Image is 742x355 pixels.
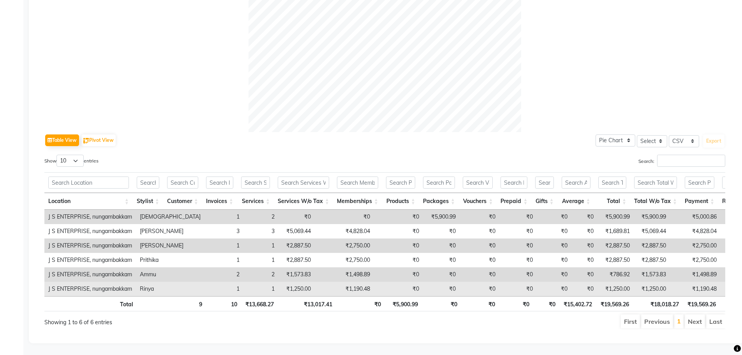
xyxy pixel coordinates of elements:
td: ₹2,887.50 [597,238,634,253]
td: ₹4,828.04 [315,224,374,238]
label: Show entries [44,155,99,167]
td: 1 [204,253,243,267]
button: Pivot View [81,134,116,146]
td: ₹1,573.83 [278,267,315,282]
td: J S ENTERPRISE, nungambakkam [44,238,136,253]
td: ₹0 [460,282,499,296]
td: ₹0 [460,224,499,238]
td: ₹2,887.50 [634,238,670,253]
td: ₹1,190.48 [315,282,374,296]
td: ₹0 [499,210,537,224]
td: ₹0 [423,224,460,238]
td: 1 [204,238,243,253]
td: ₹0 [423,267,460,282]
th: ₹0 [336,296,385,311]
td: 1 [204,282,243,296]
td: ₹2,887.50 [278,253,315,267]
td: ₹0 [499,224,537,238]
th: Average: activate to sort column ascending [558,193,594,210]
a: 1 [677,317,681,325]
td: ₹1,498.89 [315,267,374,282]
td: ₹1,573.83 [634,267,670,282]
td: Ammu [136,267,204,282]
td: J S ENTERPRISE, nungambakkam [44,282,136,296]
td: ₹0 [423,282,460,296]
td: ₹5,900.99 [597,210,634,224]
td: ₹0 [460,267,499,282]
input: Search Stylist [137,177,159,189]
th: Total: activate to sort column ascending [594,193,630,210]
input: Search: [657,155,725,167]
td: ₹1,498.89 [670,267,721,282]
td: ₹0 [499,253,537,267]
th: 10 [206,296,241,311]
td: ₹0 [537,210,571,224]
div: Showing 1 to 6 of 6 entries [44,314,321,327]
td: ₹0 [571,282,597,296]
td: ₹1,250.00 [634,282,670,296]
td: ₹0 [537,238,571,253]
td: ₹0 [374,267,423,282]
td: ₹4,828.04 [670,224,721,238]
input: Search Payment [685,177,714,189]
th: ₹13,017.41 [278,296,336,311]
th: Vouchers: activate to sort column ascending [459,193,497,210]
td: 1 [243,238,278,253]
th: ₹0 [499,296,533,311]
th: Customer: activate to sort column ascending [163,193,202,210]
td: ₹0 [423,253,460,267]
th: ₹18,018.27 [633,296,683,311]
td: ₹0 [499,238,537,253]
td: [PERSON_NAME] [136,224,204,238]
td: 1 [243,253,278,267]
td: ₹5,900.99 [423,210,460,224]
th: ₹0 [422,296,461,311]
input: Search Vouchers [463,177,493,189]
input: Search Location [48,177,129,189]
td: ₹0 [460,238,499,253]
td: [DEMOGRAPHIC_DATA] [136,210,204,224]
td: ₹2,750.00 [315,253,374,267]
td: ₹2,887.50 [597,253,634,267]
td: ₹0 [537,224,571,238]
input: Search Packages [423,177,455,189]
td: ₹0 [571,253,597,267]
td: J S ENTERPRISE, nungambakkam [44,253,136,267]
td: ₹0 [571,224,597,238]
th: Payment: activate to sort column ascending [681,193,718,210]
td: ₹0 [499,282,537,296]
input: Search Gifts [535,177,553,189]
th: Services: activate to sort column ascending [237,193,274,210]
td: ₹0 [374,238,423,253]
td: ₹0 [537,253,571,267]
td: 2 [243,210,278,224]
td: ₹2,750.00 [670,238,721,253]
input: Search Invoices [206,177,233,189]
th: Total W/o Tax: activate to sort column ascending [630,193,681,210]
td: ₹0 [374,224,423,238]
th: ₹0 [461,296,499,311]
th: Invoices: activate to sort column ascending [202,193,237,210]
td: 2 [204,267,243,282]
td: ₹0 [571,267,597,282]
td: ₹0 [315,210,374,224]
th: Stylist: activate to sort column ascending [133,193,163,210]
img: pivot.png [83,138,89,144]
td: ₹2,750.00 [670,253,721,267]
button: Table View [45,134,79,146]
td: 3 [243,224,278,238]
td: ₹0 [499,267,537,282]
td: ₹0 [571,210,597,224]
th: ₹0 [533,296,559,311]
td: ₹0 [460,253,499,267]
th: ₹15,402.72 [559,296,596,311]
th: Services W/o Tax: activate to sort column ascending [274,193,333,210]
td: Prithika [136,253,204,267]
td: ₹5,069.44 [278,224,315,238]
td: ₹0 [423,238,460,253]
td: ₹0 [460,210,499,224]
input: Search Customer [167,177,198,189]
th: Memberships: activate to sort column ascending [333,193,382,210]
td: ₹0 [374,210,423,224]
td: ₹5,900.99 [634,210,670,224]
